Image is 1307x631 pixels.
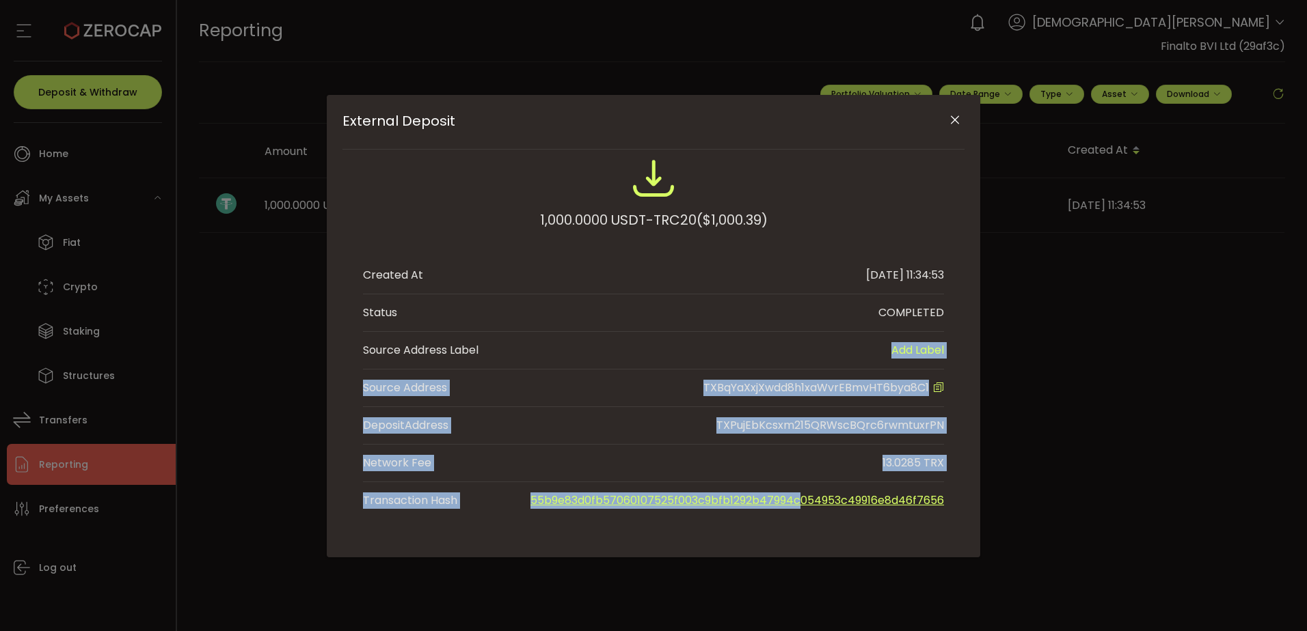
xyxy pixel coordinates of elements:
[540,208,768,232] div: 1,000.0000 USDT-TRC20
[943,109,967,132] button: Close
[891,342,944,359] span: Add Label
[866,267,944,283] div: [DATE] 11:34:53
[363,492,500,509] span: Transaction Hash
[363,455,431,471] div: Network Fee
[363,267,423,283] div: Created At
[530,492,944,508] a: 55b9e83d0fb57060107525f003c9bfb1292b47994c054953c49916e8d46f7656
[716,417,944,434] div: TXPujEbKcsxm215QRWscBQrc6rwmtuxrPN
[363,305,397,321] div: Status
[878,305,944,321] div: COMPLETED
[327,95,980,557] div: External Deposit
[703,380,929,395] span: TXBqYaXxjXwdd8h1xaWvrEBmvHT6bya8C1
[882,455,944,471] div: 13.0285 TRX
[363,417,448,434] div: Address
[697,208,768,232] span: ($1,000.39)
[363,417,405,433] span: Deposit
[1001,82,1307,631] iframe: Chat Widget
[363,342,479,359] span: Source Address Label
[342,113,902,129] span: External Deposit
[363,380,447,396] div: Source Address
